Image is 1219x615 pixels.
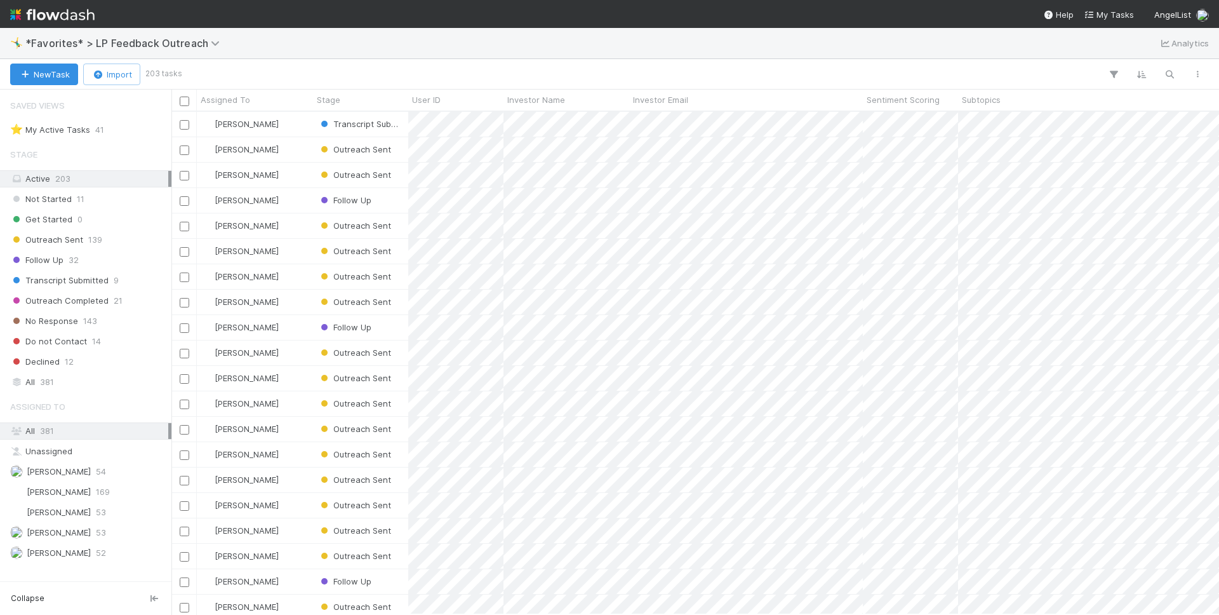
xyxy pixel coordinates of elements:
span: No Response [10,313,78,329]
div: [PERSON_NAME] [202,499,279,511]
span: 14 [92,334,101,349]
img: avatar_a8b9208c-77c1-4b07-b461-d8bc701f972e.png [203,220,213,231]
div: [PERSON_NAME] [202,143,279,156]
div: [PERSON_NAME] [202,270,279,283]
span: [PERSON_NAME] [27,487,91,497]
span: [PERSON_NAME] [27,527,91,537]
input: Toggle Row Selected [180,450,189,460]
input: Toggle Row Selected [180,603,189,612]
span: 🤸‍♂️ [10,37,23,48]
div: Outreach Sent [318,168,391,181]
div: Follow Up [318,321,371,334]
span: 9 [114,273,119,288]
span: [PERSON_NAME] [215,195,279,205]
input: Toggle Row Selected [180,247,189,257]
span: Follow Up [318,576,371,586]
div: [PERSON_NAME] [202,168,279,181]
span: Transcript Submitted [318,119,416,129]
span: [PERSON_NAME] [27,548,91,558]
img: avatar_6177bb6d-328c-44fd-b6eb-4ffceaabafa4.png [203,297,213,307]
span: [PERSON_NAME] [27,507,91,517]
span: [PERSON_NAME] [215,373,279,383]
div: All [10,423,168,439]
span: Outreach Sent [318,220,391,231]
span: [PERSON_NAME] [215,322,279,332]
span: Assigned To [201,93,250,106]
span: Outreach Sent [318,449,391,459]
span: Follow Up [318,322,371,332]
span: Outreach Sent [318,424,391,434]
span: [PERSON_NAME] [215,297,279,307]
span: 53 [96,525,106,541]
span: Outreach Sent [318,144,391,154]
img: avatar_a8b9208c-77c1-4b07-b461-d8bc701f972e.png [203,602,213,612]
span: [PERSON_NAME] [215,271,279,281]
div: Outreach Sent [318,245,391,257]
span: [PERSON_NAME] [215,119,279,129]
span: 143 [83,313,97,329]
img: avatar_218ae7b5-dcd5-4ccc-b5d5-7cc00ae2934f.png [203,144,213,154]
div: My Active Tasks [10,122,90,138]
span: Outreach Sent [318,297,391,307]
span: Outreach Sent [318,500,391,510]
div: Outreach Sent [318,524,391,537]
span: Outreach Completed [10,293,109,309]
span: Investor Name [507,93,565,106]
input: Toggle Row Selected [180,527,189,536]
img: avatar_218ae7b5-dcd5-4ccc-b5d5-7cc00ae2934f.png [10,506,23,518]
div: [PERSON_NAME] [202,321,279,334]
span: [PERSON_NAME] [215,144,279,154]
div: Follow Up [318,194,371,206]
button: Import [83,64,140,85]
div: [PERSON_NAME] [202,245,279,257]
div: Help [1043,8,1074,21]
img: avatar_218ae7b5-dcd5-4ccc-b5d5-7cc00ae2934f.png [203,525,213,536]
span: 52 [96,545,106,561]
span: Outreach Sent [318,398,391,409]
div: Outreach Sent [318,473,391,486]
span: User ID [412,93,441,106]
input: Toggle Row Selected [180,400,189,409]
div: Active [10,171,168,187]
img: avatar_5d51780c-77ad-4a9d-a6ed-b88b2c284079.png [203,195,213,205]
span: Outreach Sent [318,170,391,180]
span: My Tasks [1084,10,1134,20]
span: 32 [69,252,79,268]
img: avatar_a8b9208c-77c1-4b07-b461-d8bc701f972e.png [203,475,213,485]
img: avatar_6177bb6d-328c-44fd-b6eb-4ffceaabafa4.png [10,546,23,559]
div: Outreach Sent [318,422,391,435]
input: Toggle Row Selected [180,222,189,231]
span: Collapse [11,593,44,604]
img: avatar_a8b9208c-77c1-4b07-b461-d8bc701f972e.png [10,465,23,478]
input: Toggle Row Selected [180,349,189,358]
span: Outreach Sent [318,348,391,358]
div: [PERSON_NAME] [202,550,279,562]
span: 11 [77,191,84,207]
img: avatar_218ae7b5-dcd5-4ccc-b5d5-7cc00ae2934f.png [1196,9,1209,22]
span: 41 [95,122,104,138]
img: avatar_5d51780c-77ad-4a9d-a6ed-b88b2c284079.png [203,119,213,129]
span: Follow Up [10,252,63,268]
div: [PERSON_NAME] [202,473,279,486]
span: [PERSON_NAME] [215,348,279,358]
button: NewTask [10,64,78,85]
a: Analytics [1159,36,1209,51]
img: avatar_218ae7b5-dcd5-4ccc-b5d5-7cc00ae2934f.png [203,398,213,409]
div: Outreach Sent [318,600,391,613]
div: Outreach Sent [318,550,391,562]
div: All [10,374,168,390]
input: Toggle Row Selected [180,120,189,130]
span: Declined [10,354,60,370]
span: [PERSON_NAME] [215,500,279,510]
div: Outreach Sent [318,270,391,283]
span: Outreach Sent [10,232,83,248]
span: Get Started [10,212,72,227]
span: [PERSON_NAME] [27,466,91,476]
span: 139 [88,232,102,248]
div: [PERSON_NAME] [202,372,279,384]
span: Outreach Sent [318,373,391,383]
div: Outreach Sent [318,397,391,410]
div: [PERSON_NAME] [202,524,279,537]
span: Outreach Sent [318,525,391,536]
span: [PERSON_NAME] [215,576,279,586]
